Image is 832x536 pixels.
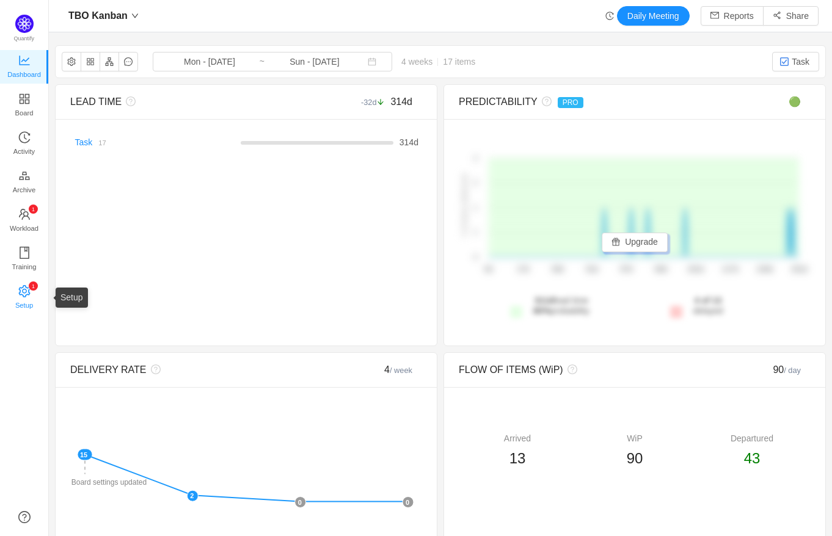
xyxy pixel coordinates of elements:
[18,209,31,233] a: icon: teamWorkload
[655,266,667,274] tspan: 84d
[627,450,643,466] span: 90
[533,306,550,316] strong: 80%
[443,57,475,67] span: 17 items
[400,137,418,147] span: d
[586,266,598,274] tspan: 51d
[100,52,119,71] button: icon: apartment
[576,432,693,445] div: WiP
[473,204,477,211] tspan: 1
[459,95,723,109] div: PREDICTABILITY
[473,253,477,261] tspan: 0
[31,205,34,214] p: 1
[92,137,106,147] a: 17
[722,266,739,274] tspan: 117d
[70,96,122,107] span: LEAD TIME
[390,366,412,375] small: / week
[70,363,334,377] div: DELIVERY RATE
[18,54,31,67] i: icon: line-chart
[119,52,138,71] button: icon: message
[81,52,100,71] button: icon: appstore
[779,57,789,67] img: 10318
[551,266,563,274] tspan: 34d
[75,137,93,147] a: Task
[617,6,690,26] button: Daily Meeting
[687,266,704,274] tspan: 101d
[459,363,723,377] div: FLOW OF ITEMS (WiP)
[377,98,385,106] i: icon: arrow-down
[390,96,412,107] span: 314d
[517,266,529,274] tspan: 17d
[265,55,364,68] input: End date
[13,178,35,202] span: Archive
[473,179,477,187] tspan: 2
[791,266,808,274] tspan: 151d
[784,366,801,375] small: / day
[361,98,390,107] small: -32d
[18,93,31,118] a: Board
[533,295,589,316] span: lead time
[15,15,34,33] img: Quantify
[695,295,721,305] strong: 4 of 13
[400,137,414,147] span: 314
[18,55,31,79] a: Dashboard
[62,52,81,71] button: icon: setting
[763,6,819,26] button: icon: share-altShare
[147,364,161,374] i: icon: question-circle
[693,295,723,316] span: delayed
[12,255,36,279] span: Training
[605,12,614,20] i: icon: history
[18,170,31,182] i: icon: gold
[122,96,136,106] i: icon: question-circle
[10,216,38,241] span: Workload
[18,511,31,523] a: icon: question-circle
[509,450,526,466] span: 13
[98,139,106,147] small: 17
[558,97,583,108] span: PRO
[15,101,34,125] span: Board
[538,96,552,106] i: icon: question-circle
[563,364,577,374] i: icon: question-circle
[18,131,31,143] i: icon: history
[723,363,811,377] div: 90
[701,6,764,26] button: icon: mailReports
[473,229,477,236] tspan: 1
[18,93,31,105] i: icon: appstore
[384,364,412,375] span: 4
[15,293,33,317] span: Setup
[18,170,31,195] a: Archive
[14,35,35,42] span: Quantify
[368,57,376,66] i: icon: calendar
[18,247,31,259] i: icon: book
[461,174,468,237] text: # of items delivered
[7,62,41,87] span: Dashboard
[13,139,35,164] span: Activity
[18,285,31,297] i: icon: setting
[620,266,632,274] tspan: 67d
[744,450,761,466] span: 43
[69,474,149,490] div: Board settings updated
[18,286,31,310] a: icon: settingSetup
[31,281,34,291] p: 1
[18,132,31,156] a: Activity
[533,306,589,316] span: probability
[772,52,819,71] button: Task
[29,205,38,214] sup: 1
[18,247,31,272] a: Training
[29,281,38,291] sup: 1
[392,57,484,67] span: 4 weeks
[459,432,576,445] div: Arrived
[756,266,773,274] tspan: 134d
[18,208,31,220] i: icon: team
[789,96,801,107] span: 🟢
[693,432,811,445] div: Departured
[131,12,139,20] i: icon: down
[160,55,259,68] input: Start date
[602,233,668,252] button: icon: giftUpgrade
[473,154,477,162] tspan: 2
[68,6,128,26] span: TBO Kanban
[484,266,492,274] tspan: 0d
[535,295,554,305] strong: 311d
